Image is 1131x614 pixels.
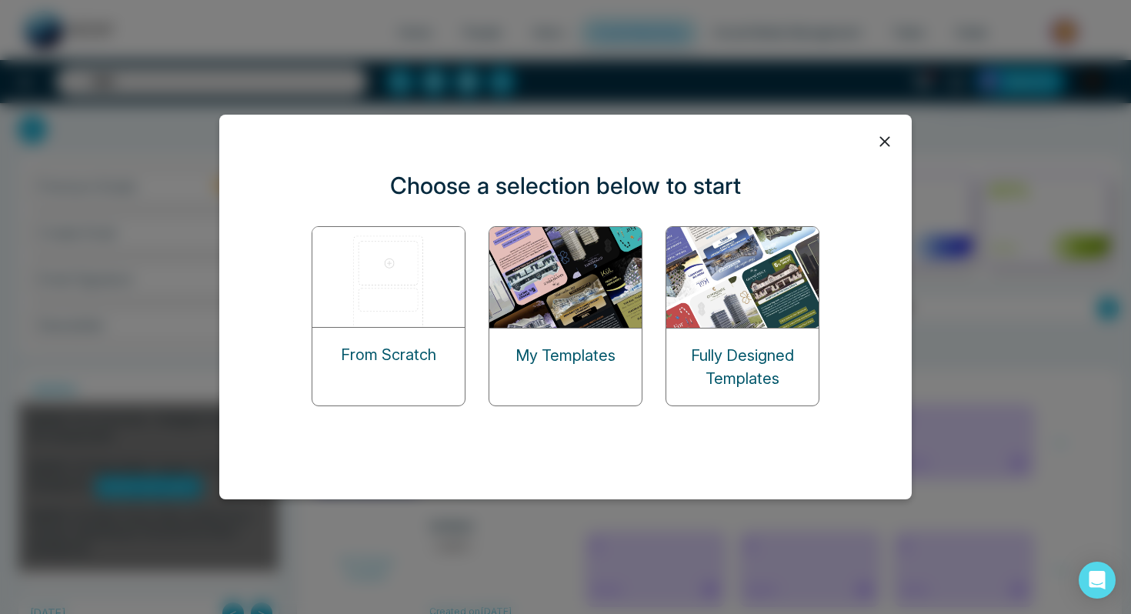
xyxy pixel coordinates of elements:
div: Open Intercom Messenger [1079,562,1116,599]
p: Fully Designed Templates [666,344,819,390]
p: Choose a selection below to start [390,169,741,203]
img: designed-templates.png [666,227,820,328]
p: From Scratch [341,343,436,366]
p: My Templates [515,344,616,367]
img: start-from-scratch.png [312,227,466,327]
img: my-templates.png [489,227,643,328]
